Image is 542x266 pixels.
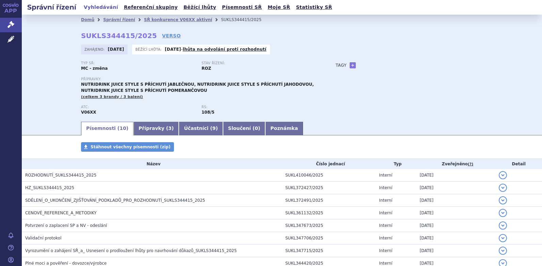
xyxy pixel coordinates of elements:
strong: [DATE] [165,47,181,52]
a: Referenční skupiny [122,3,180,12]
span: Interní [379,236,393,240]
span: Běžící lhůta: [135,47,163,52]
a: Písemnosti (10) [81,122,133,135]
td: SUKL347715/2025 [282,245,376,257]
a: + [350,62,356,68]
a: VERSO [162,32,181,39]
h2: Správní řízení [22,2,82,12]
button: detail [499,221,507,230]
a: Stáhnout všechny písemnosti (zip) [81,142,174,152]
button: detail [499,184,507,192]
span: (celkem 3 brandy / 3 balení) [81,95,143,99]
button: detail [499,196,507,204]
a: lhůta na odvolání proti rozhodnutí [183,47,267,52]
span: 9 [212,126,216,131]
strong: POTRAVINY PRO ZVLÁŠTNÍ LÉKAŘSKÉ ÚČELY (PZLÚ) (ČESKÁ ATC SKUPINA) [81,110,96,115]
a: Přípravky (3) [133,122,179,135]
span: Interní [379,198,393,203]
strong: MC - změna [81,66,108,71]
p: ATC: [81,105,195,109]
td: [DATE] [416,219,496,232]
span: Interní [379,223,393,228]
p: Stav řízení: [202,61,315,65]
a: Statistiky SŘ [294,3,334,12]
th: Číslo jednací [282,159,376,169]
span: Interní [379,211,393,215]
td: SUKL347706/2025 [282,232,376,245]
span: Zahájeno: [84,47,106,52]
td: [DATE] [416,207,496,219]
span: HZ_SUKLS344415_2025 [25,185,74,190]
abbr: (?) [468,162,473,167]
td: [DATE] [416,182,496,194]
p: - [165,47,267,52]
th: Zveřejněno [416,159,496,169]
td: SUKL372491/2025 [282,194,376,207]
span: Stáhnout všechny písemnosti (zip) [91,145,171,149]
li: SUKLS344415/2025 [221,15,270,25]
button: detail [499,247,507,255]
a: Moje SŘ [266,3,292,12]
a: Poznámka [265,122,303,135]
td: SUKL361132/2025 [282,207,376,219]
td: [DATE] [416,232,496,245]
button: detail [499,209,507,217]
td: SUKL410046/2025 [282,169,376,182]
a: Domů [81,17,94,22]
strong: polymerní výživa speciální - hyperkalorická bez tuku [202,110,214,115]
span: Vyrozumění o zahájení SŘ_a_ Usnesení o prodloužení lhůty pro navrhování důkazů_SUKLS344415_2025 [25,248,237,253]
a: Správní řízení [103,17,135,22]
strong: [DATE] [108,47,124,52]
span: Interní [379,185,393,190]
a: Písemnosti SŘ [220,3,264,12]
a: Vyhledávání [82,3,120,12]
td: SUKL347673/2025 [282,219,376,232]
span: 10 [119,126,126,131]
p: Typ SŘ: [81,61,195,65]
td: [DATE] [416,169,496,182]
span: CENOVÉ_REFERENCE_A_METODIKY [25,211,97,215]
button: detail [499,171,507,179]
p: Přípravky: [81,77,322,81]
td: [DATE] [416,194,496,207]
span: NUTRIDRINK JUICE STYLE S PŘÍCHUTÍ JABLEČNOU, NUTRIDRINK JUICE STYLE S PŘÍCHUTÍ JAHODOVOU, NUTRIDR... [81,82,314,93]
span: Interní [379,261,393,266]
a: SŘ konkurence V06XX aktivní [144,17,212,22]
button: detail [499,234,507,242]
span: Plné moci a pověření - dovozce/výrobce [25,261,107,266]
a: Běžící lhůty [181,3,218,12]
strong: SUKLS344415/2025 [81,32,157,40]
th: Typ [376,159,416,169]
span: 0 [255,126,258,131]
a: Účastníci (9) [179,122,223,135]
span: Interní [379,248,393,253]
th: Název [22,159,282,169]
span: ROZHODNUTÍ_SUKLS344415_2025 [25,173,96,178]
a: Sloučení (0) [223,122,265,135]
h3: Tagy [336,61,347,69]
td: [DATE] [416,245,496,257]
p: RS: [202,105,315,109]
strong: ROZ [202,66,211,71]
span: SDĚLENÍ_O_UKONČENÍ_ZJIŠŤOVÁNÍ_PODKLADŮ_PRO_ROZHODNUTÍ_SUKLS344415_2025 [25,198,205,203]
th: Detail [495,159,542,169]
span: Interní [379,173,393,178]
span: Validační protokol [25,236,62,240]
span: Potvrzení o zaplacení SP a NV - odeslání [25,223,107,228]
span: 3 [168,126,172,131]
td: SUKL372427/2025 [282,182,376,194]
